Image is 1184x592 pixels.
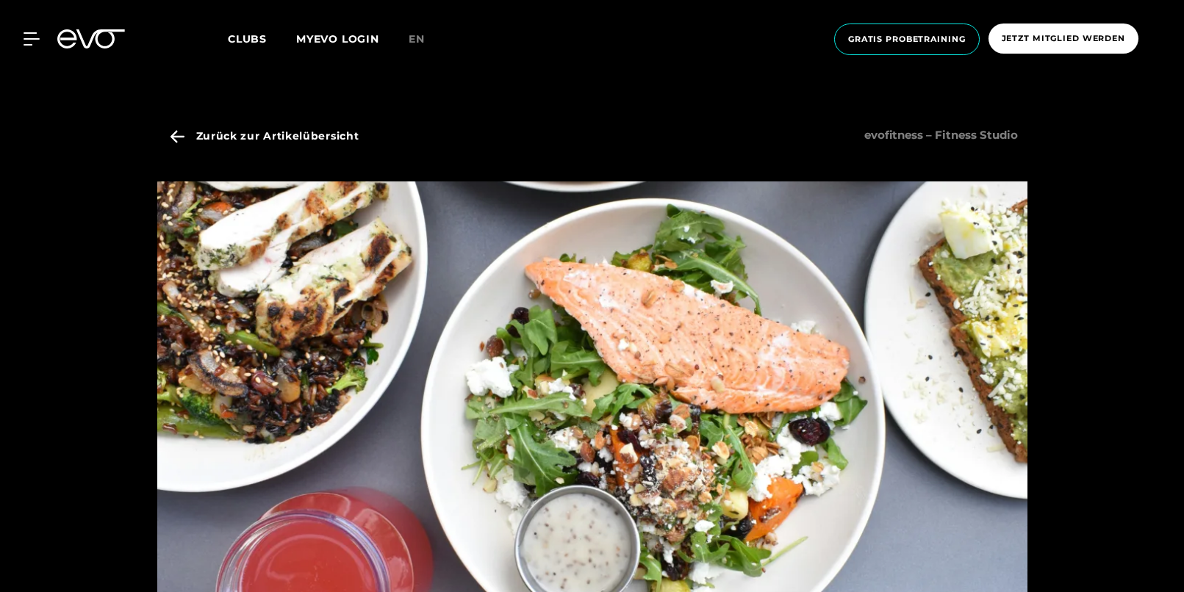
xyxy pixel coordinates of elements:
[855,118,1027,181] span: evofitness – Fitness Studio
[848,33,966,46] span: Gratis Probetraining
[228,32,296,46] a: Clubs
[984,24,1143,55] a: Jetzt Mitglied werden
[409,32,425,46] span: en
[296,32,379,46] a: MYEVO LOGIN
[196,129,359,144] span: Zurück zur Artikelübersicht
[228,32,267,46] span: Clubs
[165,118,365,181] a: Zurück zur Artikelübersicht
[1002,32,1125,45] span: Jetzt Mitglied werden
[409,31,442,48] a: en
[830,24,984,55] a: Gratis Probetraining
